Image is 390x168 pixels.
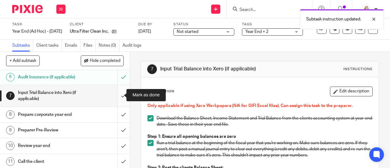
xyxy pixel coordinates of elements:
[81,55,124,66] button: Hide completed
[6,141,15,150] div: 10
[122,40,144,52] a: Audit logs
[138,29,151,34] span: [DATE]
[306,16,361,22] p: Subtask instruction updated.
[343,67,373,72] div: Instructions
[330,87,373,96] button: Edit description
[147,64,157,74] div: 7
[6,73,15,81] div: 6
[160,66,273,72] h1: Input Trial Balance into Xero (if applicable)
[6,157,15,166] div: 11
[18,88,80,104] h1: Input Trial Balance into Xero (if applicable)
[12,40,33,52] a: Subtasks
[177,30,198,34] span: Not started
[83,40,96,52] a: Files
[18,73,80,82] h1: Audit Insurance (if applicable)
[157,115,372,128] p: Download the Balance Sheet, Income Statement and Trial Balance from the clients accounting system...
[65,40,80,52] a: Emails
[18,141,80,150] h1: Review year end
[18,157,80,166] h1: Call the client
[245,30,268,34] span: Year End + 2
[99,40,119,52] a: Notes (0)
[12,28,62,34] div: Year End (Ad Hoc) - August 2025
[173,22,234,27] label: Status
[6,91,15,100] div: 7
[18,110,80,119] h1: Prepare corporate year end
[361,4,371,14] img: Screenshot%202023-11-02%20134555.png
[12,28,62,34] div: Year End (Ad Hoc) - [DATE]
[138,22,166,27] label: Due by
[90,59,120,63] span: Hide completed
[70,28,109,34] p: Ultra Filter Clean Inc.
[12,22,62,27] label: Task
[147,104,353,108] span: Only applicable if using Xero Workpapers (N/A for GIFI Excel files). Can assign this task to the ...
[157,140,372,159] p: Run a trial balance at the beginning of the fiscal year that you're working on. Make sure balance...
[6,126,15,134] div: 9
[6,110,15,119] div: 8
[18,126,80,135] h1: Preparer Pre-Review
[6,55,40,66] button: + Add subtask
[36,40,62,52] a: Client tasks
[70,22,131,27] label: Client
[147,134,236,139] strong: Step 1: Ensure all opening balances are zero
[147,89,174,94] p: Description
[12,5,43,13] img: Pixie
